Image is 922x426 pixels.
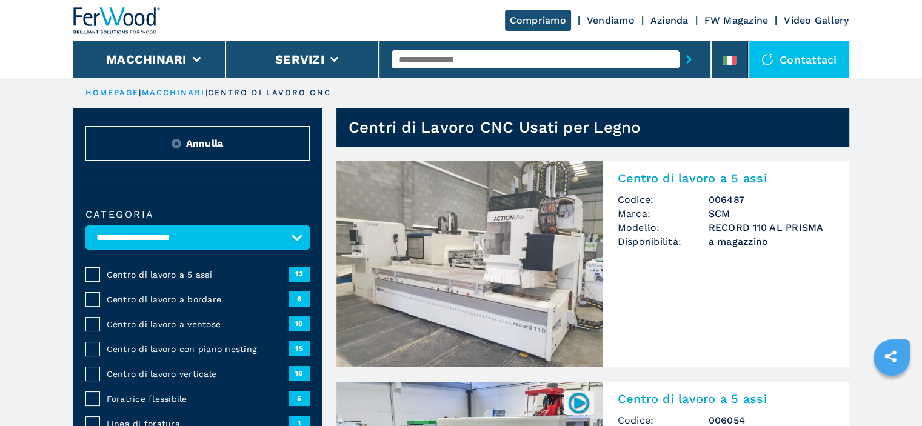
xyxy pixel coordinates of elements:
[275,52,324,67] button: Servizi
[618,235,709,248] span: Disponibilità:
[139,88,141,97] span: |
[618,221,709,235] span: Modello:
[106,52,187,67] button: Macchinari
[618,171,835,185] h2: Centro di lavoro a 5 assi
[205,88,208,97] span: |
[85,210,310,219] label: Categoria
[709,207,835,221] h3: SCM
[107,318,289,330] span: Centro di lavoro a ventose
[650,15,689,26] a: Azienda
[289,316,310,331] span: 10
[289,291,310,306] span: 6
[709,235,835,248] span: a magazzino
[107,368,289,380] span: Centro di lavoro verticale
[336,161,849,367] a: Centro di lavoro a 5 assi SCM RECORD 110 AL PRISMACentro di lavoro a 5 assiCodice:006487Marca:SCM...
[784,15,849,26] a: Video Gallery
[208,87,331,98] p: centro di lavoro cnc
[289,366,310,381] span: 10
[704,15,769,26] a: FW Magazine
[107,268,289,281] span: Centro di lavoro a 5 assi
[618,391,835,406] h2: Centro di lavoro a 5 assi
[289,267,310,281] span: 13
[709,221,835,235] h3: RECORD 110 AL PRISMA
[107,343,289,355] span: Centro di lavoro con piano nesting
[618,207,709,221] span: Marca:
[587,15,635,26] a: Vendiamo
[618,193,709,207] span: Codice:
[107,393,289,405] span: Foratrice flessibile
[761,53,773,65] img: Contattaci
[186,136,224,150] span: Annulla
[73,7,161,34] img: Ferwood
[349,118,641,137] h1: Centri di Lavoro CNC Usati per Legno
[107,293,289,305] span: Centro di lavoro a bordare
[336,161,603,367] img: Centro di lavoro a 5 assi SCM RECORD 110 AL PRISMA
[289,391,310,405] span: 5
[749,41,849,78] div: Contattaci
[142,88,205,97] a: macchinari
[172,139,181,148] img: Reset
[85,88,139,97] a: HOMEPAGE
[289,341,310,356] span: 15
[567,391,590,414] img: 006054
[505,10,571,31] a: Compriamo
[85,126,310,161] button: ResetAnnulla
[709,193,835,207] h3: 006487
[870,371,913,417] iframe: Chat
[875,341,906,371] a: sharethis
[680,45,698,73] button: submit-button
